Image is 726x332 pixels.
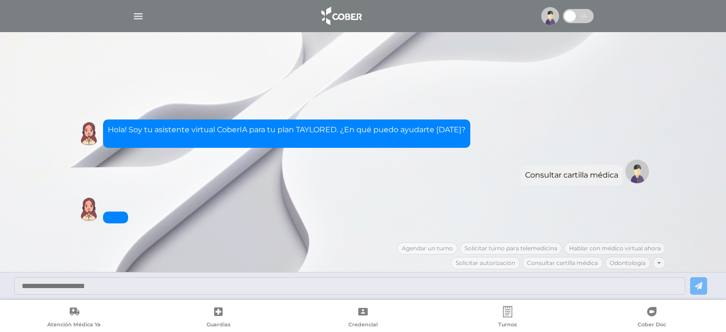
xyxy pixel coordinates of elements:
[291,306,435,330] a: Credencial
[579,306,724,330] a: Cober Doc
[435,306,580,330] a: Turnos
[498,321,517,330] span: Turnos
[348,321,378,330] span: Credencial
[147,306,291,330] a: Guardias
[77,122,101,145] img: Cober IA
[525,170,618,181] div: Consultar cartilla médica
[47,321,101,330] span: Atención Médica Ya
[207,321,231,330] span: Guardias
[541,7,559,25] img: profile-placeholder.svg
[77,197,101,221] img: Cober IA
[108,124,466,136] p: Hola! Soy tu asistente virtual CoberIA para tu plan TAYLORED. ¿En qué puedo ayudarte [DATE]?
[625,160,649,183] img: Tu imagen
[316,5,366,27] img: logo_cober_home-white.png
[638,321,666,330] span: Cober Doc
[2,306,147,330] a: Atención Médica Ya
[132,10,144,22] img: Cober_menu-lines-white.svg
